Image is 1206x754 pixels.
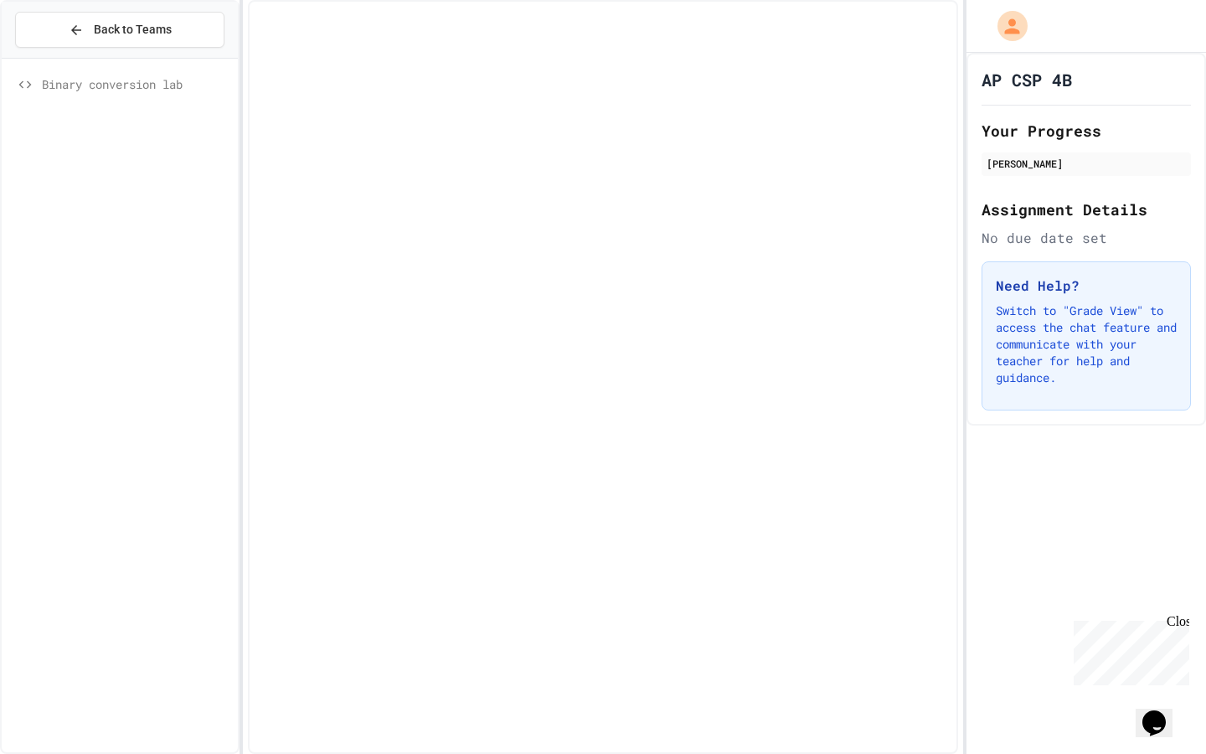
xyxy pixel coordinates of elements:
iframe: chat widget [1067,614,1189,685]
span: Back to Teams [94,21,172,39]
span: Binary conversion lab [42,75,231,93]
h3: Need Help? [996,276,1177,296]
button: Back to Teams [15,12,224,48]
iframe: chat widget [1136,687,1189,737]
p: Switch to "Grade View" to access the chat feature and communicate with your teacher for help and ... [996,302,1177,386]
h2: Your Progress [982,119,1191,142]
div: No due date set [982,228,1191,248]
div: Chat with us now!Close [7,7,116,106]
h1: AP CSP 4B [982,68,1072,91]
div: My Account [980,7,1032,45]
div: [PERSON_NAME] [987,156,1186,171]
h2: Assignment Details [982,198,1191,221]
